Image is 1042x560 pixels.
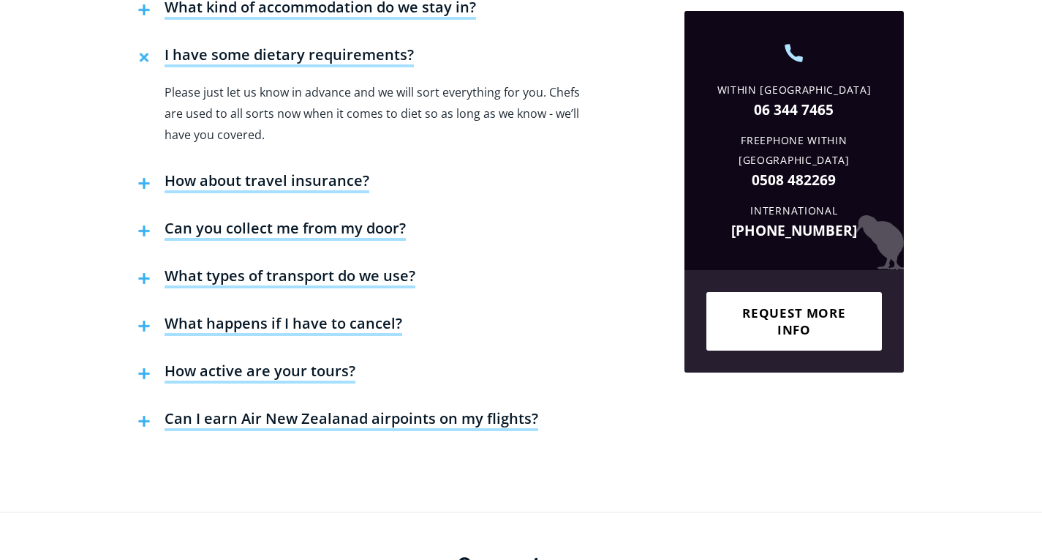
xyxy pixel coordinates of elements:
[695,81,893,100] div: Within [GEOGRAPHIC_DATA]
[165,45,414,67] h4: I have some dietary requirements?
[165,314,402,336] h4: What happens if I have to cancel?
[165,171,369,193] h4: How about travel insurance?
[131,160,377,208] button: How about travel insurance?
[165,266,415,288] h4: What types of transport do we use?
[165,82,592,146] p: Please just let us know in advance and we will sort everything for you. Chefs are used to all sor...
[131,303,409,351] button: What happens if I have to cancel?
[165,409,538,431] h4: Can I earn Air New Zealanad airpoints on my flights?
[695,171,893,190] a: 0508 482269
[695,221,893,241] a: [PHONE_NUMBER]
[131,255,423,303] button: What types of transport do we use?
[706,292,882,351] a: Request more info
[695,100,893,120] a: 06 344 7465
[165,219,406,241] h4: Can you collect me from my door?
[165,362,355,384] h4: How active are your tours?
[131,398,545,446] button: Can I earn Air New Zealanad airpoints on my flights?
[695,201,893,221] div: International
[131,351,363,398] button: How active are your tours?
[131,208,413,255] button: Can you collect me from my door?
[131,34,421,82] button: I have some dietary requirements?
[695,131,893,171] div: Freephone Within [GEOGRAPHIC_DATA]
